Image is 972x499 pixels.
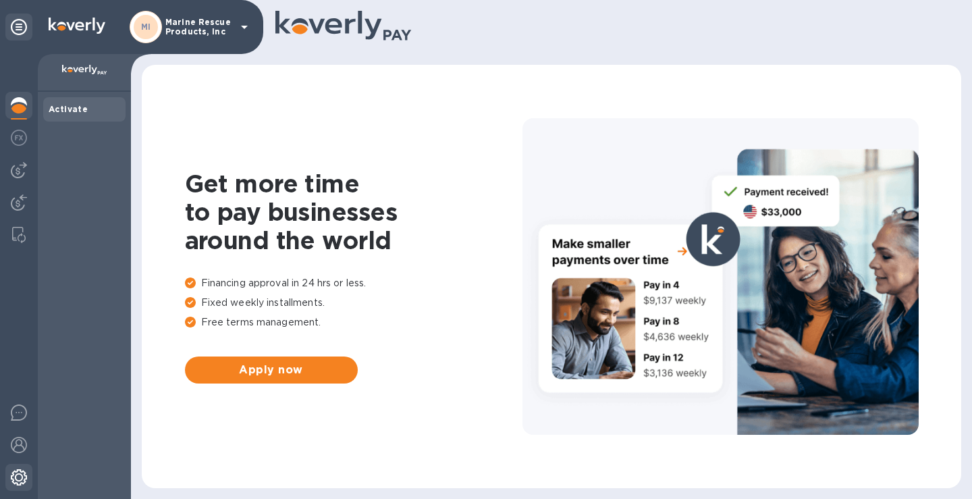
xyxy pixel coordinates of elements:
b: Activate [49,104,88,114]
h1: Get more time to pay businesses around the world [185,169,522,255]
button: Apply now [185,357,358,384]
div: Unpin categories [5,14,32,41]
b: MI [141,22,151,32]
img: Logo [49,18,105,34]
p: Marine Rescue Products, Inc [165,18,233,36]
p: Free terms management. [185,315,522,330]
p: Financing approval in 24 hrs or less. [185,276,522,290]
p: Fixed weekly installments. [185,296,522,310]
img: Foreign exchange [11,130,27,146]
span: Apply now [196,362,347,378]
